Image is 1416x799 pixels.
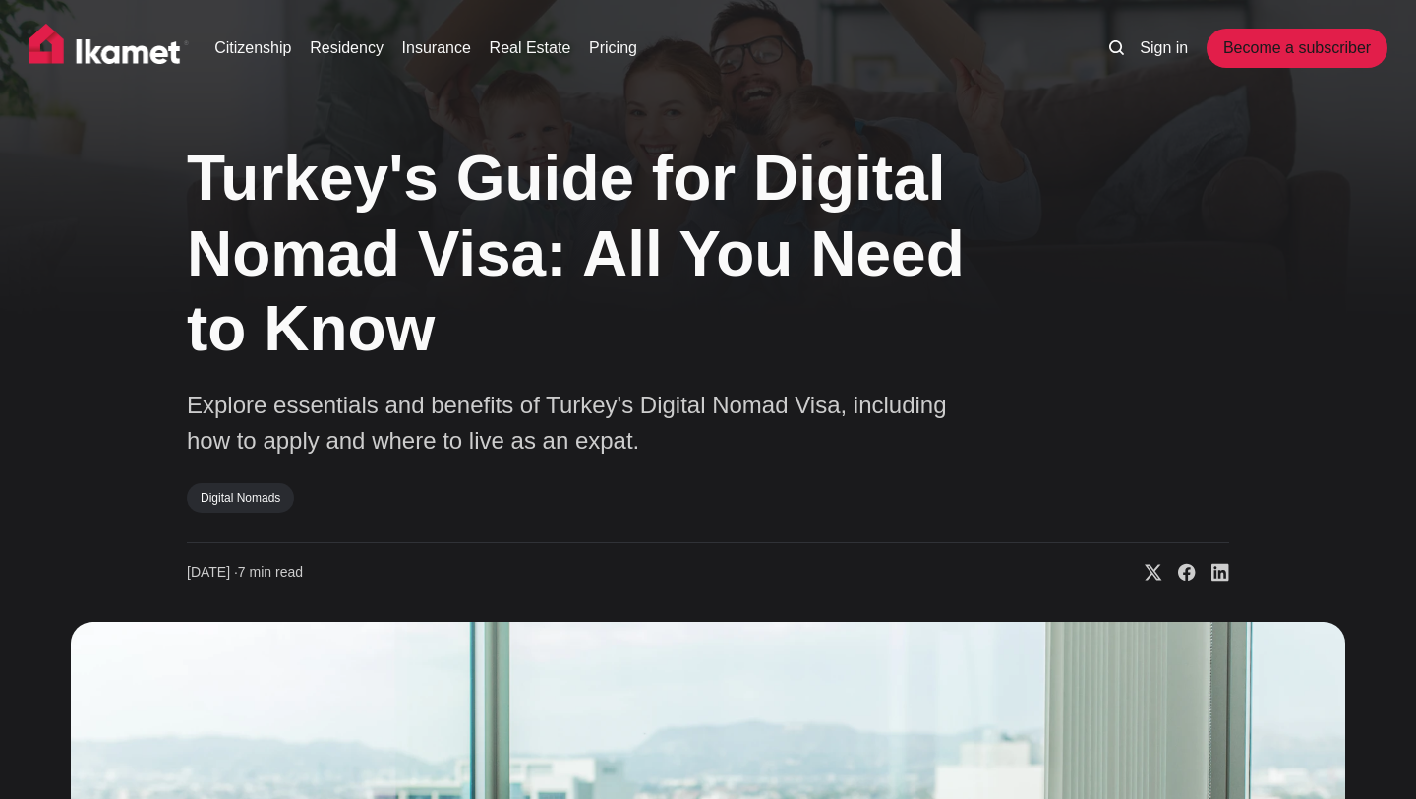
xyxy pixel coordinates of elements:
[402,36,471,60] a: Insurance
[1129,563,1162,583] a: Share on X
[187,141,1013,367] h1: Turkey's Guide for Digital Nomad Visa: All You Need to Know
[187,564,238,580] span: [DATE] ∙
[1162,563,1196,583] a: Share on Facebook
[187,563,303,583] time: 7 min read
[1140,36,1188,60] a: Sign in
[310,36,383,60] a: Residency
[187,483,294,513] a: Digital Nomads
[589,36,637,60] a: Pricing
[1196,563,1229,583] a: Share on Linkedin
[214,36,291,60] a: Citizenship
[29,24,190,73] img: Ikamet home
[1207,29,1387,68] a: Become a subscriber
[490,36,571,60] a: Real Estate
[187,388,954,459] p: Explore essentials and benefits of Turkey's Digital Nomad Visa, including how to apply and where ...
